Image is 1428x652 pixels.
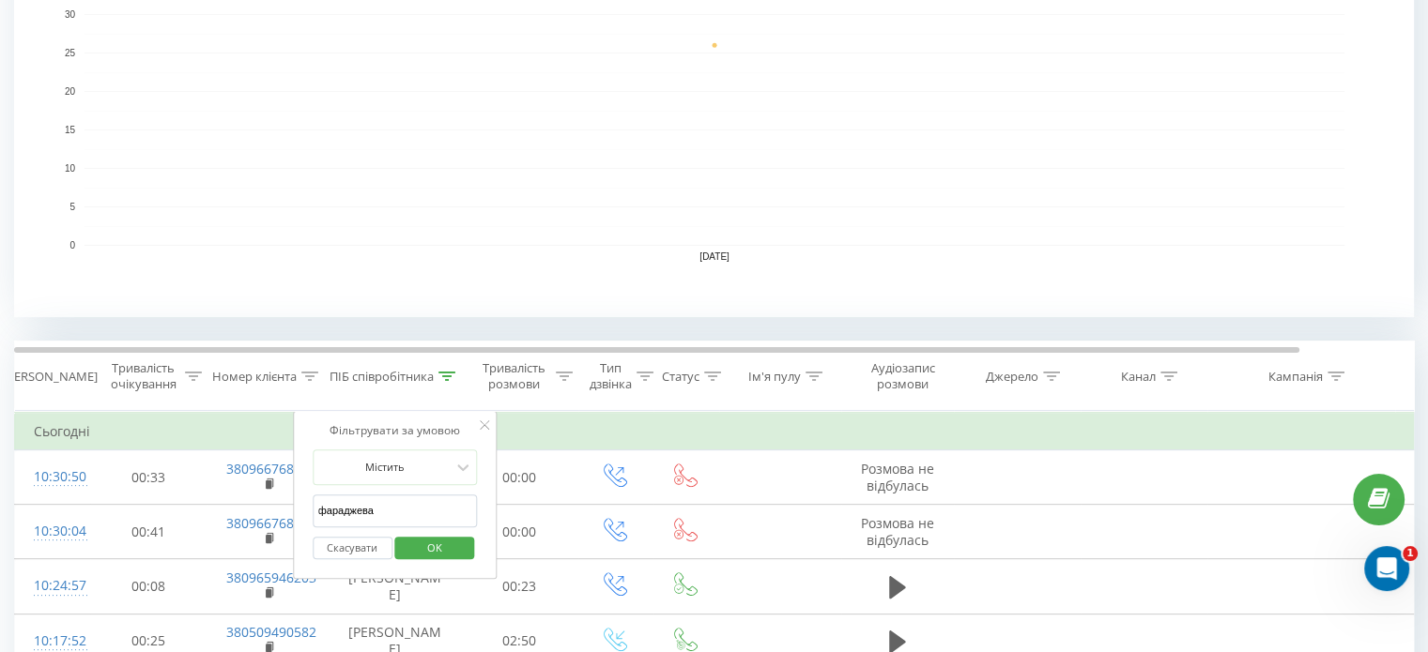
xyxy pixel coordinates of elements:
div: Статус [662,369,699,385]
div: Тип дзвінка [590,360,632,392]
a: 380966768340 [226,460,316,478]
span: Розмова не відбулась [861,460,934,494]
a: 380965946203 [226,569,316,586]
div: Тривалість розмови [477,360,551,392]
div: Кампанія [1268,369,1323,385]
td: 00:00 [461,505,578,559]
div: Тривалість очікування [106,360,180,392]
div: [PERSON_NAME] [3,369,98,385]
text: [DATE] [699,251,729,262]
text: 10 [65,163,76,174]
div: Ім'я пулу [748,369,801,385]
div: Номер клієнта [212,369,297,385]
text: 30 [65,9,76,20]
a: 380966768340 [226,514,316,532]
td: [PERSON_NAME] [330,559,461,614]
div: Аудіозапис розмови [857,360,948,392]
td: 00:23 [461,559,578,614]
button: OK [395,537,475,560]
div: Джерело [986,369,1038,385]
text: 5 [69,202,75,212]
text: 0 [69,240,75,250]
span: 1 [1403,546,1418,561]
text: 20 [65,86,76,97]
div: 10:30:50 [34,459,71,495]
div: ПІБ співробітника [330,369,434,385]
div: 10:30:04 [34,513,71,550]
iframe: Intercom live chat [1364,546,1409,591]
td: 00:00 [461,450,578,505]
div: Фільтрувати за умовою [313,421,478,440]
text: 15 [65,125,76,135]
button: Скасувати [313,537,392,560]
td: 00:08 [90,559,207,614]
div: Канал [1121,369,1156,385]
span: OK [408,533,461,562]
div: 10:24:57 [34,568,71,604]
input: Введіть значення [313,494,478,527]
td: 00:33 [90,450,207,505]
td: 00:41 [90,505,207,559]
span: Розмова не відбулась [861,514,934,549]
text: 25 [65,48,76,58]
a: 380509490582 [226,623,316,641]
